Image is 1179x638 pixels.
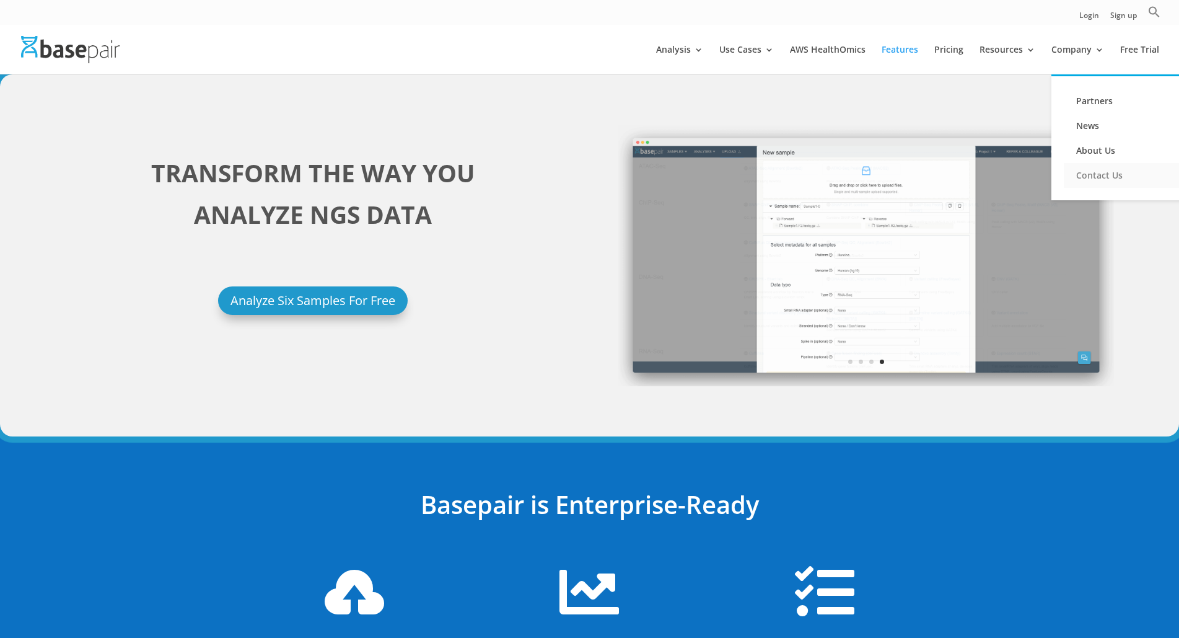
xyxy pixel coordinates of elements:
[880,360,884,364] a: 4
[1051,45,1104,74] a: Company
[795,562,854,622] span: 
[1120,45,1159,74] a: Free Trial
[882,45,918,74] a: Features
[618,125,1114,386] img: screely-1570826554327.png
[151,156,475,189] strong: TRANSFORM THE WAY YOU
[21,36,120,63] img: Basepair
[194,198,432,231] strong: ANALYZE NGS DATA
[325,562,384,622] span: 
[656,45,703,74] a: Analysis
[869,360,874,364] a: 3
[980,45,1035,74] a: Resources
[559,562,619,622] span: 
[941,549,1164,623] iframe: Drift Widget Chat Controller
[719,45,774,74] a: Use Cases
[790,45,866,74] a: AWS HealthOmics
[859,360,863,364] a: 2
[1148,6,1160,25] a: Search Icon Link
[1079,12,1099,25] a: Login
[1148,6,1160,18] svg: Search
[1110,12,1137,25] a: Sign up
[255,487,924,529] h2: Basepair is Enterprise-Ready
[848,360,852,364] a: 1
[934,45,963,74] a: Pricing
[218,286,408,315] a: Analyze Six Samples For Free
